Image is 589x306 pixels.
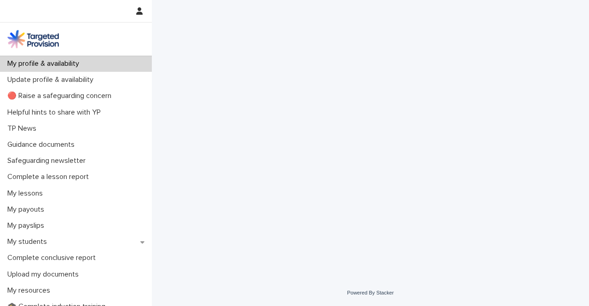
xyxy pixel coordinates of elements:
[4,237,54,246] p: My students
[4,173,96,181] p: Complete a lesson report
[4,221,52,230] p: My payslips
[4,75,101,84] p: Update profile & availability
[4,92,119,100] p: 🔴 Raise a safeguarding concern
[4,108,108,117] p: Helpful hints to share with YP
[4,59,87,68] p: My profile & availability
[347,290,393,295] a: Powered By Stacker
[4,270,86,279] p: Upload my documents
[4,189,50,198] p: My lessons
[4,140,82,149] p: Guidance documents
[4,156,93,165] p: Safeguarding newsletter
[4,286,58,295] p: My resources
[4,205,52,214] p: My payouts
[7,30,59,48] img: M5nRWzHhSzIhMunXDL62
[4,254,103,262] p: Complete conclusive report
[4,124,44,133] p: TP News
